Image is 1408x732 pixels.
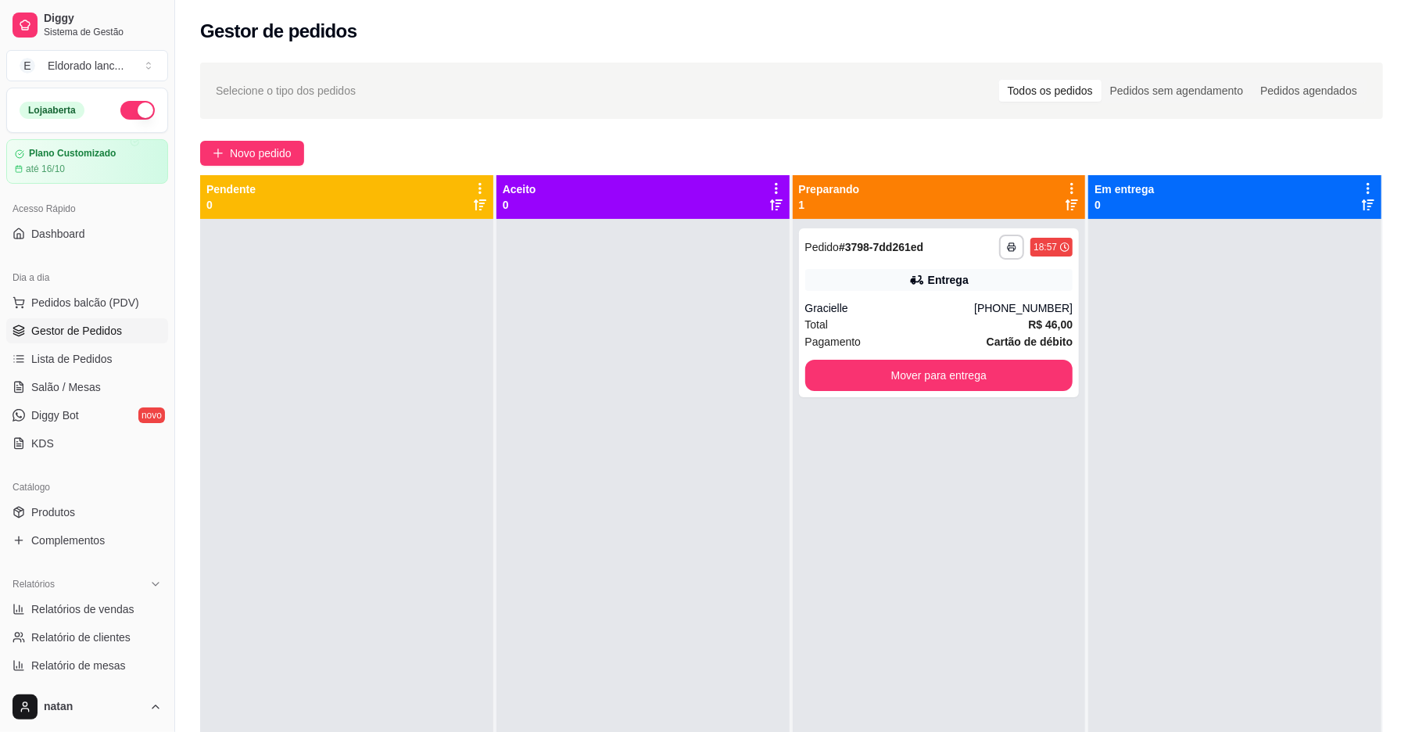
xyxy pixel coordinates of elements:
span: Relatório de mesas [31,658,126,673]
span: Pedido [805,241,840,253]
div: Eldorado lanc ... [48,58,124,74]
p: 0 [503,197,536,213]
span: Relatório de clientes [31,630,131,645]
a: Relatório de mesas [6,653,168,678]
button: Select a team [6,50,168,81]
a: Complementos [6,528,168,553]
span: Complementos [31,533,105,548]
div: Dia a dia [6,265,168,290]
a: Lista de Pedidos [6,346,168,371]
button: Pedidos balcão (PDV) [6,290,168,315]
span: Diggy [44,12,162,26]
a: Dashboard [6,221,168,246]
span: Novo pedido [230,145,292,162]
span: plus [213,148,224,159]
span: Salão / Mesas [31,379,101,395]
strong: R$ 46,00 [1028,318,1073,331]
div: Pedidos sem agendamento [1102,80,1252,102]
a: Produtos [6,500,168,525]
div: Entrega [928,272,969,288]
div: Acesso Rápido [6,196,168,221]
span: E [20,58,35,74]
p: 1 [799,197,860,213]
p: Aceito [503,181,536,197]
span: Pagamento [805,333,862,350]
div: Pedidos agendados [1252,80,1366,102]
span: Produtos [31,504,75,520]
p: Preparando [799,181,860,197]
div: Gracielle [805,300,975,316]
span: KDS [31,436,54,451]
span: Total [805,316,829,333]
span: natan [44,700,143,714]
a: Salão / Mesas [6,375,168,400]
span: Dashboard [31,226,85,242]
p: 0 [1095,197,1154,213]
a: KDS [6,431,168,456]
div: Loja aberta [20,102,84,119]
a: Gestor de Pedidos [6,318,168,343]
h2: Gestor de pedidos [200,19,357,44]
div: Todos os pedidos [999,80,1102,102]
a: Relatórios de vendas [6,597,168,622]
span: Diggy Bot [31,407,79,423]
strong: Cartão de débito [987,335,1073,348]
span: Relatórios de vendas [31,601,134,617]
div: [PHONE_NUMBER] [974,300,1073,316]
div: Catálogo [6,475,168,500]
p: Em entrega [1095,181,1154,197]
button: Alterar Status [120,101,155,120]
article: até 16/10 [26,163,65,175]
p: Pendente [206,181,256,197]
span: Relatórios [13,578,55,590]
button: Mover para entrega [805,360,1073,391]
strong: # 3798-7dd261ed [839,241,923,253]
p: 0 [206,197,256,213]
span: Lista de Pedidos [31,351,113,367]
a: Diggy Botnovo [6,403,168,428]
span: Selecione o tipo dos pedidos [216,82,356,99]
a: Plano Customizadoaté 16/10 [6,139,168,184]
div: 18:57 [1034,241,1057,253]
span: Sistema de Gestão [44,26,162,38]
span: Pedidos balcão (PDV) [31,295,139,310]
button: Novo pedido [200,141,304,166]
a: Relatório de fidelidadenovo [6,681,168,706]
span: Gestor de Pedidos [31,323,122,339]
button: natan [6,688,168,726]
a: Relatório de clientes [6,625,168,650]
a: DiggySistema de Gestão [6,6,168,44]
article: Plano Customizado [29,148,116,160]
